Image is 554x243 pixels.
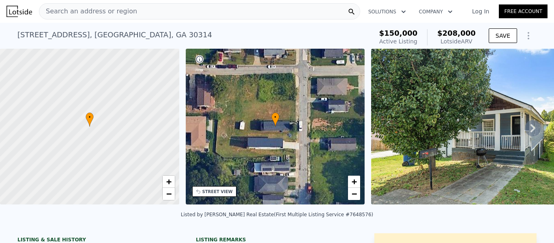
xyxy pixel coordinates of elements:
span: • [271,114,279,121]
span: Search an address or region [39,6,137,16]
span: Active Listing [379,38,417,45]
a: Log In [462,7,499,15]
button: Solutions [362,4,412,19]
a: Zoom in [348,176,360,188]
a: Free Account [499,4,548,18]
a: Zoom out [163,188,175,200]
span: • [86,114,94,121]
div: Listed by [PERSON_NAME] Real Estate (First Multiple Listing Service #7648576) [181,212,373,217]
button: SAVE [489,28,517,43]
div: [STREET_ADDRESS] , [GEOGRAPHIC_DATA] , GA 30314 [17,29,212,41]
div: • [86,112,94,127]
div: STREET VIEW [202,189,233,195]
a: Zoom out [348,188,360,200]
a: Zoom in [163,176,175,188]
div: Lotside ARV [437,37,476,45]
button: Show Options [520,28,537,44]
div: Listing remarks [196,237,358,243]
img: Lotside [6,6,32,17]
span: $208,000 [437,29,476,37]
button: Company [412,4,459,19]
div: • [271,112,279,127]
span: $150,000 [379,29,418,37]
span: + [166,176,171,187]
span: + [352,176,357,187]
span: − [166,189,171,199]
span: − [352,189,357,199]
